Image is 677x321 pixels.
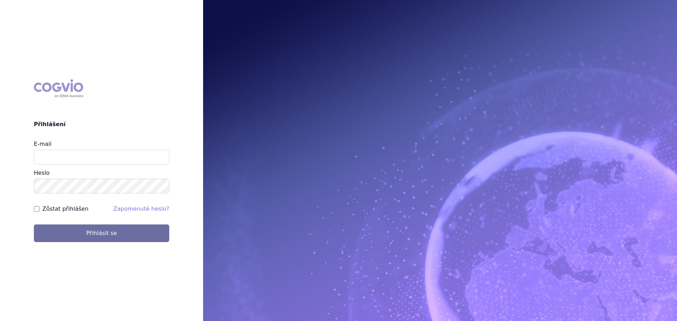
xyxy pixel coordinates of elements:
label: E-mail [34,141,51,147]
label: Zůstat přihlášen [42,205,89,213]
button: Přihlásit se [34,224,169,242]
h2: Přihlášení [34,120,169,129]
label: Heslo [34,169,49,176]
div: COGVIO [34,79,83,98]
a: Zapomenuté heslo? [113,205,169,212]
